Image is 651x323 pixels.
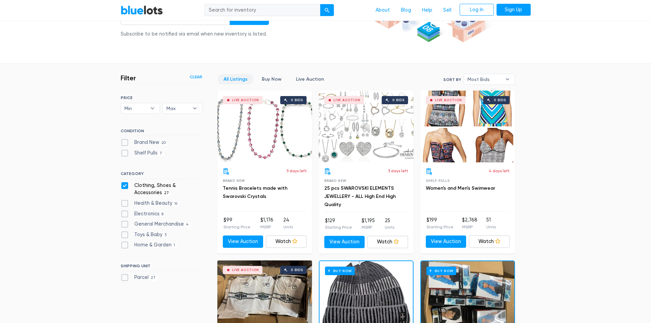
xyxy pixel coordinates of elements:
[166,103,189,113] span: Max
[121,210,166,218] label: Electronics
[325,224,352,230] p: Starting Price
[256,74,287,84] a: Buy Now
[385,217,394,231] li: 25
[443,77,461,83] label: Sort By
[286,168,307,174] p: 3 days left
[324,179,347,183] span: Brand New
[121,182,202,197] label: Clothing, Shoes & Accessories
[223,224,250,230] p: Starting Price
[486,216,496,230] li: 51
[435,98,462,102] div: Live Auction
[218,74,253,84] a: All Listings
[370,4,395,17] a: About
[121,220,191,228] label: General Merchandise
[121,74,136,82] h3: Filter
[124,103,147,113] span: Min
[159,140,168,146] span: 20
[260,216,273,230] li: $1,176
[438,4,457,17] a: Sell
[467,74,502,84] span: Most Bids
[223,179,245,183] span: Brand New
[462,216,477,230] li: $2,768
[291,268,303,272] div: 0 bids
[388,168,408,174] p: 3 days left
[426,235,466,248] a: View Auction
[283,224,293,230] p: Units
[385,224,394,230] p: Units
[223,185,287,199] a: Tennis Bracelets made with Swarovski Crystals
[420,91,515,162] a: Live Auction 0 bids
[158,151,164,156] span: 7
[121,149,164,157] label: Shelf Pulls
[426,267,456,275] h6: Buy Now
[291,98,303,102] div: 0 bids
[121,241,177,249] label: Home & Garden
[325,217,352,231] li: $129
[324,236,365,248] a: View Auction
[290,74,330,84] a: Live Auction
[460,4,494,16] a: Log In
[223,235,263,248] a: View Auction
[160,212,166,217] span: 8
[283,216,293,230] li: 24
[121,129,202,136] h6: CONDITION
[497,4,531,16] a: Sign Up
[121,231,169,239] label: Toys & Baby
[426,185,495,191] a: Women's and Men's Swimwear
[162,191,171,196] span: 27
[334,98,361,102] div: Live Auction
[362,224,375,230] p: MSRP
[223,216,250,230] li: $99
[184,222,191,227] span: 4
[162,232,169,238] span: 3
[232,268,259,272] div: Live Auction
[172,243,177,248] span: 1
[367,236,408,248] a: Watch
[469,235,510,248] a: Watch
[232,98,259,102] div: Live Auction
[217,91,312,162] a: Live Auction 0 bids
[266,235,307,248] a: Watch
[149,275,158,281] span: 27
[121,274,158,281] label: Parcel
[204,4,321,16] input: Search for inventory
[145,103,160,113] b: ▾
[417,4,438,17] a: Help
[494,98,506,102] div: 0 bids
[260,224,273,230] p: MSRP
[121,5,163,15] a: BlueLots
[324,185,396,207] a: 25 pcs SWAROVSKI ELEMENTS JEWELLERY - ALL High End High Quality
[486,224,496,230] p: Units
[121,171,202,179] h6: CATEGORY
[426,224,453,230] p: Starting Price
[121,30,269,38] div: Subscribe to be notified via email when new inventory is listed.
[121,95,202,100] h6: PRICE
[392,98,405,102] div: 0 bids
[500,74,515,84] b: ▾
[188,103,202,113] b: ▾
[325,267,355,275] h6: Buy Now
[121,139,168,146] label: Brand New
[172,201,180,206] span: 16
[319,91,413,162] a: Live Auction 0 bids
[426,216,453,230] li: $199
[121,200,180,207] label: Health & Beauty
[462,224,477,230] p: MSRP
[489,168,510,174] p: 4 days left
[395,4,417,17] a: Blog
[190,74,202,80] a: Clear
[362,217,375,231] li: $1,195
[121,264,202,271] h6: SHIPPING UNIT
[426,179,450,183] span: Shelf Pulls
